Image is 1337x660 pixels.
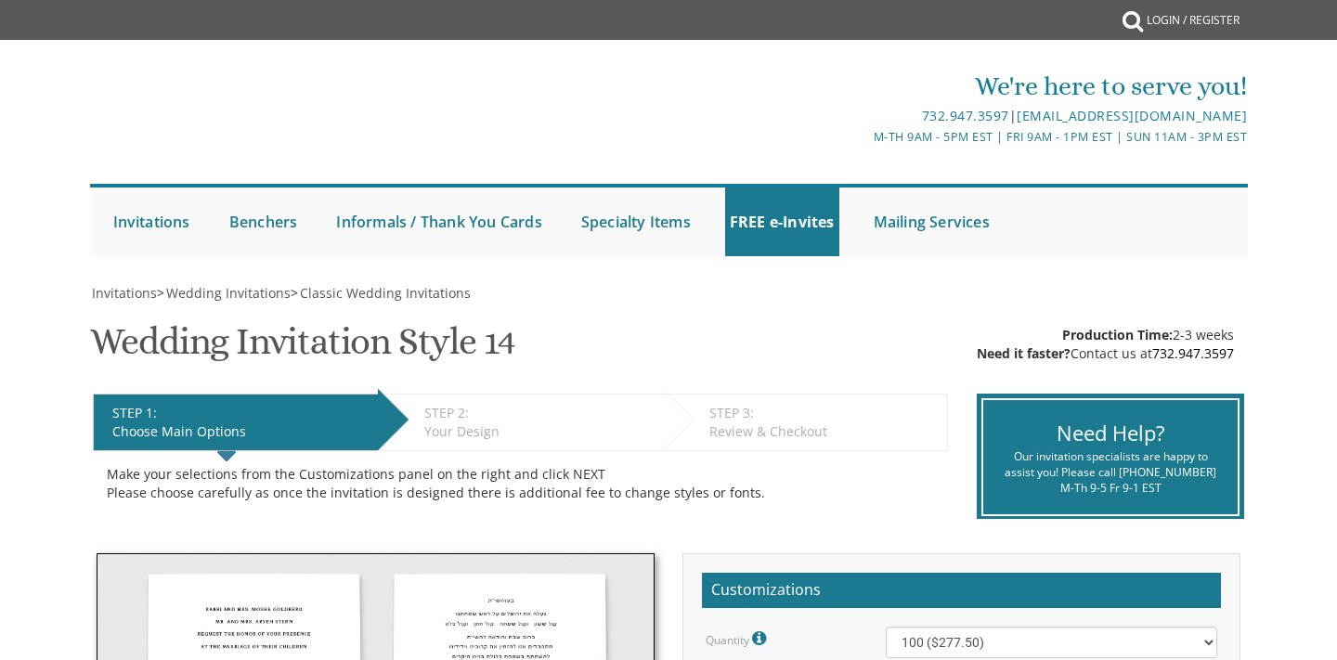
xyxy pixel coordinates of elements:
a: Classic Wedding Invitations [298,284,471,302]
a: [EMAIL_ADDRESS][DOMAIN_NAME] [1017,107,1247,124]
div: We're here to serve you! [476,68,1247,105]
a: 732.947.3597 [1152,344,1234,362]
div: Choose Main Options [112,422,369,441]
span: Need it faster? [977,344,1071,362]
span: Classic Wedding Invitations [300,284,471,302]
label: Quantity [706,627,771,651]
div: | [476,105,1247,127]
h2: Customizations [702,573,1221,608]
div: 2-3 weeks Contact us at [977,326,1234,363]
a: Invitations [109,188,195,256]
span: Production Time: [1062,326,1173,343]
a: Specialty Items [577,188,695,256]
a: FREE e-Invites [725,188,839,256]
div: M-Th 9am - 5pm EST | Fri 9am - 1pm EST | Sun 11am - 3pm EST [476,127,1247,147]
div: STEP 2: [424,404,654,422]
div: Review & Checkout [709,422,938,441]
span: Invitations [92,284,157,302]
span: Wedding Invitations [166,284,291,302]
div: Your Design [424,422,654,441]
span: > [157,284,291,302]
div: STEP 1: [112,404,369,422]
div: STEP 3: [709,404,938,422]
a: 732.947.3597 [922,107,1009,124]
a: Informals / Thank You Cards [331,188,546,256]
h1: Wedding Invitation Style 14 [90,321,516,376]
span: > [291,284,471,302]
div: Need Help? [997,419,1223,447]
a: Wedding Invitations [164,284,291,302]
div: Make your selections from the Customizations panel on the right and click NEXT Please choose care... [107,465,934,502]
a: Invitations [90,284,157,302]
a: Benchers [225,188,303,256]
div: Our invitation specialists are happy to assist you! Please call [PHONE_NUMBER] M-Th 9-5 Fr 9-1 EST [997,448,1223,496]
a: Mailing Services [869,188,994,256]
